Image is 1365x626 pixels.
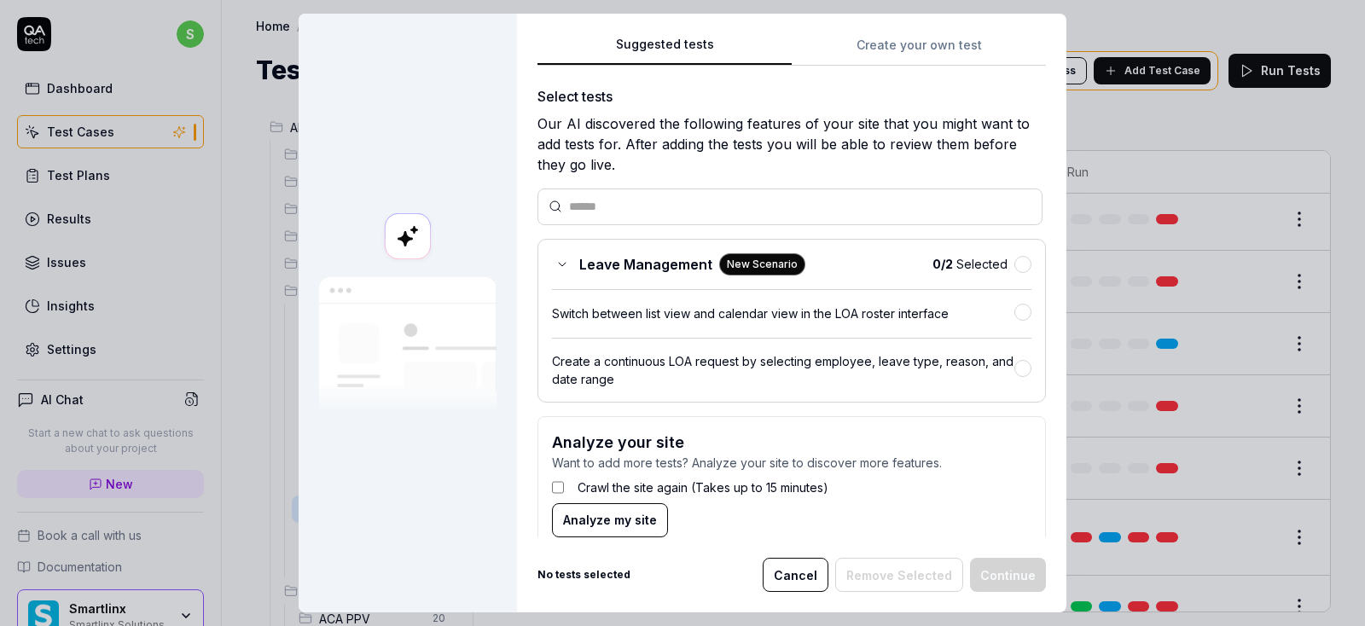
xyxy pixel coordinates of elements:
button: Remove Selected [835,558,963,592]
b: 0 / 2 [932,257,953,271]
span: Leave Management [579,254,712,275]
span: Analyze my site [563,511,657,529]
button: Create your own test [792,35,1046,66]
div: Select tests [537,86,1046,107]
div: New Scenario [719,253,805,275]
span: Selected [932,255,1008,273]
button: Analyze my site [552,503,668,537]
p: Want to add more tests? Analyze your site to discover more features. [552,454,1031,472]
button: Suggested tests [537,35,792,66]
div: Our AI discovered the following features of your site that you might want to add tests for. After... [537,113,1046,175]
label: Crawl the site again (Takes up to 15 minutes) [578,478,828,496]
h3: Analyze your site [552,431,1031,454]
button: Cancel [763,558,828,592]
b: No tests selected [537,567,630,583]
button: Continue [970,558,1046,592]
img: Our AI scans your site and suggests things to test [319,277,497,413]
div: Switch between list view and calendar view in the LOA roster interface [552,304,1014,322]
div: Create a continuous LOA request by selecting employee, leave type, reason, and date range [552,352,1014,388]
